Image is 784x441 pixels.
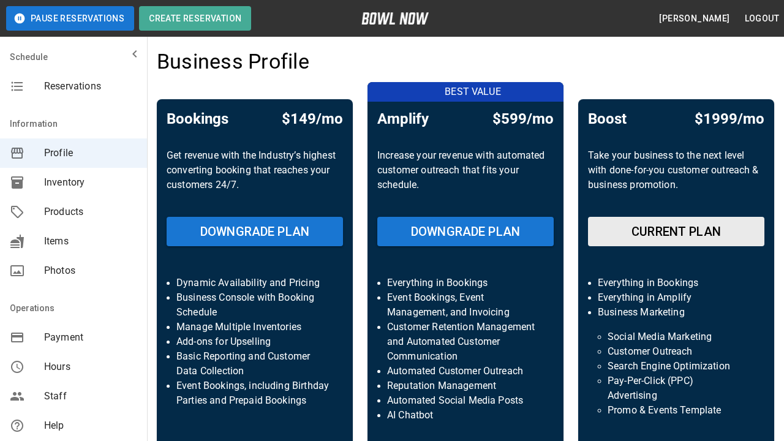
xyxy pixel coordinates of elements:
p: Add-ons for Upselling [176,334,333,349]
span: Reservations [44,79,137,94]
p: Take your business to the next level with done-for-you customer outreach & business promotion. [588,148,764,207]
h5: $599/mo [492,109,554,129]
span: Inventory [44,175,137,190]
button: Create Reservation [139,6,251,31]
p: Everything in Amplify [598,290,755,305]
p: Reputation Management [387,379,544,393]
h6: DOWNGRADE PLAN [411,222,520,241]
span: Help [44,418,137,433]
p: Basic Reporting and Customer Data Collection [176,349,333,379]
p: Dynamic Availability and Pricing [176,276,333,290]
p: Promo & Events Template [608,403,745,418]
button: Logout [740,7,784,30]
button: Pause Reservations [6,6,134,31]
p: Automated Social Media Posts [387,393,544,408]
p: Business Marketing [598,305,755,320]
p: Search Engine Optimization [608,359,745,374]
h4: Business Profile [157,49,309,75]
p: Social Media Marketing [608,330,745,344]
p: Event Bookings, including Birthday Parties and Prepaid Bookings [176,379,333,408]
p: Pay-Per-Click (PPC) Advertising [608,374,745,403]
h5: Boost [588,109,627,129]
p: AI Chatbot [387,408,544,423]
span: Payment [44,330,137,345]
h5: $1999/mo [695,109,764,129]
p: Get revenue with the Industry’s highest converting booking that reaches your customers 24/7. [167,148,343,207]
button: [PERSON_NAME] [654,7,734,30]
span: Hours [44,360,137,374]
button: DOWNGRADE PLAN [377,217,554,246]
img: logo [361,12,429,24]
span: Staff [44,389,137,404]
h5: Amplify [377,109,429,129]
p: Increase your revenue with automated customer outreach that fits your schedule. [377,148,554,207]
p: Customer Retention Management and Automated Customer Communication [387,320,544,364]
span: Products [44,205,137,219]
span: Items [44,234,137,249]
p: Event Bookings, Event Management, and Invoicing [387,290,544,320]
button: DOWNGRADE PLAN [167,217,343,246]
p: Everything in Bookings [598,276,755,290]
p: Business Console with Booking Schedule [176,290,333,320]
p: Manage Multiple Inventories [176,320,333,334]
h5: $149/mo [282,109,343,129]
h5: Bookings [167,109,228,129]
p: BEST VALUE [375,85,571,99]
span: Profile [44,146,137,160]
p: Everything in Bookings [387,276,544,290]
span: Photos [44,263,137,278]
p: Automated Customer Outreach [387,364,544,379]
p: Customer Outreach [608,344,745,359]
h6: DOWNGRADE PLAN [200,222,309,241]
